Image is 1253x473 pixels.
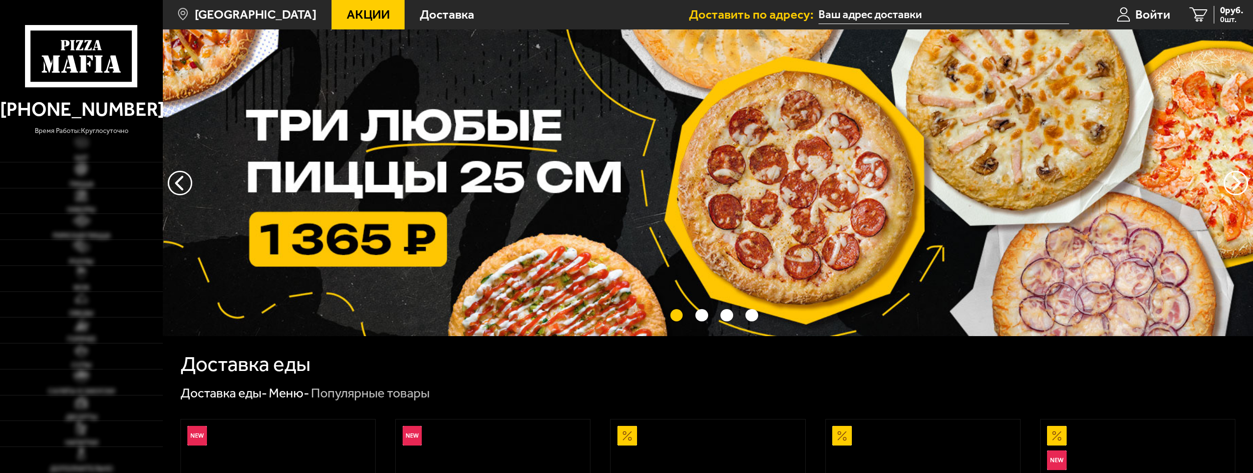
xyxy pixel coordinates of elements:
div: Популярные товары [311,385,430,402]
span: Супы [72,362,92,368]
button: точки переключения [720,309,733,322]
button: точки переключения [695,309,708,322]
a: Меню- [269,385,309,401]
span: Роллы [69,258,94,265]
span: Салаты и закуски [48,388,115,394]
span: Акции [347,8,390,21]
span: Обеды [69,310,94,316]
button: точки переключения [670,309,683,322]
img: Акционный [1047,426,1067,446]
span: Горячее [67,336,96,342]
span: Хит [75,155,88,161]
span: Доставка [420,8,474,21]
img: Новинка [403,426,422,446]
button: точки переключения [745,309,758,322]
span: WOK [74,284,90,291]
h1: Доставка еды [180,354,310,375]
span: 0 шт. [1220,16,1243,24]
span: Десерты [66,414,98,420]
img: Новинка [1047,450,1067,470]
span: 0 руб. [1220,6,1243,15]
span: [GEOGRAPHIC_DATA] [195,8,316,21]
img: Новинка [187,426,207,446]
img: Акционный [617,426,637,446]
button: предыдущий [1224,171,1248,195]
span: Доставить по адресу: [689,8,818,21]
button: следующий [168,171,192,195]
span: Дополнительно [50,465,113,472]
span: Пицца [70,181,94,187]
span: Напитки [65,439,98,446]
input: Ваш адрес доставки [818,6,1069,24]
span: Наборы [67,206,96,213]
span: Войти [1135,8,1170,21]
span: Римская пицца [53,232,110,239]
img: Акционный [832,426,852,446]
a: Доставка еды- [180,385,267,401]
